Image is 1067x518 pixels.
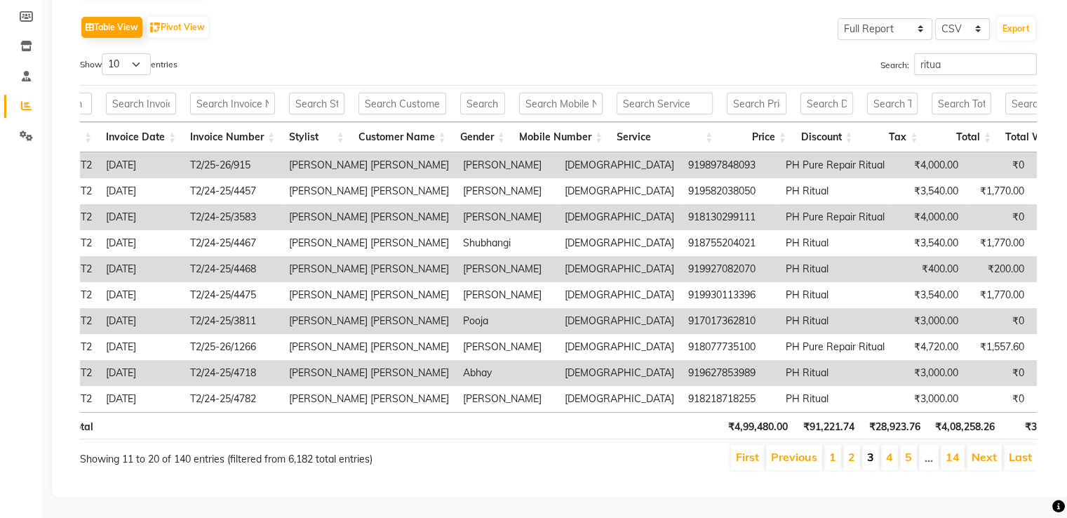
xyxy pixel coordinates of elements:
[1009,450,1032,464] a: Last
[282,178,456,204] td: [PERSON_NAME] [PERSON_NAME]
[558,308,681,334] td: [DEMOGRAPHIC_DATA]
[456,386,558,412] td: [PERSON_NAME]
[779,386,892,412] td: PH Ritual
[795,412,861,439] th: ₹91,221.74
[183,360,282,386] td: T2/24-25/4718
[886,450,893,464] a: 4
[965,334,1031,360] td: ₹1,557.60
[681,152,779,178] td: 919897848093
[99,178,183,204] td: [DATE]
[558,256,681,282] td: [DEMOGRAPHIC_DATA]
[456,282,558,308] td: [PERSON_NAME]
[282,386,456,412] td: [PERSON_NAME] [PERSON_NAME]
[80,53,177,75] label: Show entries
[150,22,161,33] img: pivot.png
[282,282,456,308] td: [PERSON_NAME] [PERSON_NAME]
[147,17,208,38] button: Pivot View
[456,308,558,334] td: Pooja
[282,152,456,178] td: [PERSON_NAME] [PERSON_NAME]
[848,450,855,464] a: 2
[892,386,965,412] td: ₹3,000.00
[99,308,183,334] td: [DATE]
[351,122,453,152] th: Customer Name: activate to sort column ascending
[927,412,1002,439] th: ₹4,08,258.26
[779,360,892,386] td: PH Ritual
[681,386,779,412] td: 918218718255
[793,122,860,152] th: Discount: activate to sort column ascending
[997,17,1035,41] button: Export
[460,93,505,114] input: Search Gender
[925,122,998,152] th: Total: activate to sort column ascending
[720,412,795,439] th: ₹4,99,480.00
[519,93,603,114] input: Search Mobile Number
[965,386,1031,412] td: ₹0
[183,178,282,204] td: T2/24-25/4457
[779,204,892,230] td: PH Pure Repair Ritual
[932,93,991,114] input: Search Total
[99,256,183,282] td: [DATE]
[99,386,183,412] td: [DATE]
[456,204,558,230] td: [PERSON_NAME]
[829,450,836,464] a: 1
[972,450,997,464] a: Next
[558,282,681,308] td: [DEMOGRAPHIC_DATA]
[183,152,282,178] td: T2/25-26/915
[892,256,965,282] td: ₹400.00
[99,360,183,386] td: [DATE]
[965,152,1031,178] td: ₹0
[282,308,456,334] td: [PERSON_NAME] [PERSON_NAME]
[946,450,960,464] a: 14
[681,360,779,386] td: 919627853989
[779,152,892,178] td: PH Pure Repair Ritual
[99,204,183,230] td: [DATE]
[183,334,282,360] td: T2/25-26/1266
[965,360,1031,386] td: ₹0
[456,178,558,204] td: [PERSON_NAME]
[681,204,779,230] td: 918130299111
[99,282,183,308] td: [DATE]
[965,230,1031,256] td: ₹1,770.00
[914,53,1037,75] input: Search:
[183,122,282,152] th: Invoice Number: activate to sort column ascending
[183,256,282,282] td: T2/24-25/4468
[771,450,817,464] a: Previous
[282,334,456,360] td: [PERSON_NAME] [PERSON_NAME]
[905,450,912,464] a: 5
[681,178,779,204] td: 919582038050
[720,122,793,152] th: Price: activate to sort column ascending
[727,93,786,114] input: Search Price
[558,386,681,412] td: [DEMOGRAPHIC_DATA]
[289,93,344,114] input: Search Stylist
[965,256,1031,282] td: ₹200.00
[558,334,681,360] td: [DEMOGRAPHIC_DATA]
[99,152,183,178] td: [DATE]
[892,282,965,308] td: ₹3,540.00
[512,122,610,152] th: Mobile Number: activate to sort column ascending
[183,308,282,334] td: T2/24-25/3811
[779,308,892,334] td: PH Ritual
[453,122,512,152] th: Gender: activate to sort column ascending
[965,178,1031,204] td: ₹1,770.00
[456,360,558,386] td: Abhay
[965,282,1031,308] td: ₹1,770.00
[282,122,351,152] th: Stylist: activate to sort column ascending
[681,334,779,360] td: 918077735100
[102,53,151,75] select: Showentries
[681,230,779,256] td: 918755204021
[860,122,925,152] th: Tax: activate to sort column ascending
[867,93,918,114] input: Search Tax
[779,230,892,256] td: PH Ritual
[965,308,1031,334] td: ₹0
[558,152,681,178] td: [DEMOGRAPHIC_DATA]
[183,230,282,256] td: T2/24-25/4467
[681,308,779,334] td: 917017362810
[183,386,282,412] td: T2/24-25/4782
[282,230,456,256] td: [PERSON_NAME] [PERSON_NAME]
[99,230,183,256] td: [DATE]
[892,204,965,230] td: ₹4,000.00
[892,178,965,204] td: ₹3,540.00
[892,360,965,386] td: ₹3,000.00
[190,93,275,114] input: Search Invoice Number
[892,308,965,334] td: ₹3,000.00
[358,93,446,114] input: Search Customer Name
